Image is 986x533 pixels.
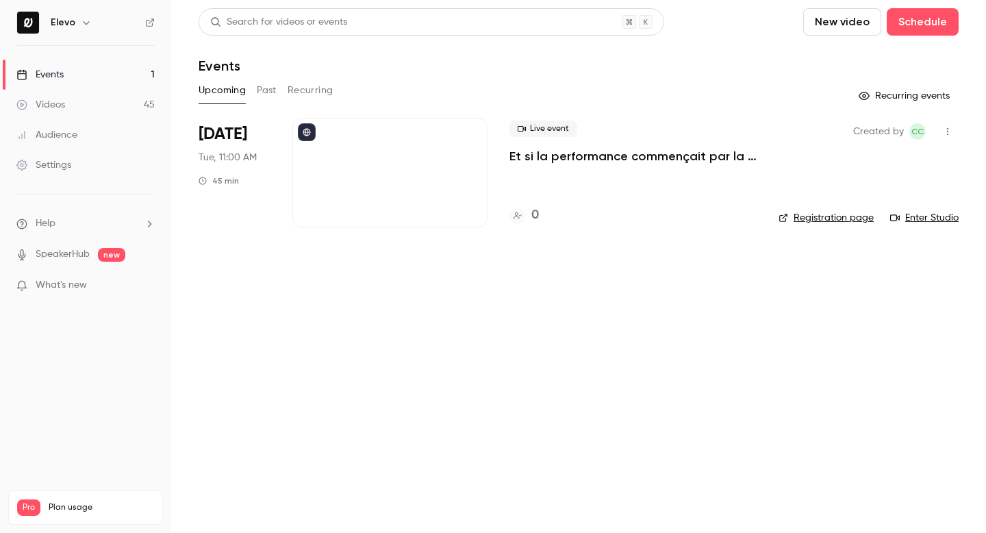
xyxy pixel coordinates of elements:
[257,79,277,101] button: Past
[911,123,924,140] span: CC
[210,15,347,29] div: Search for videos or events
[509,148,757,164] a: Et si la performance commençait par la santé mentale des équipes ?
[16,128,77,142] div: Audience
[288,79,333,101] button: Recurring
[199,123,247,145] span: [DATE]
[853,123,904,140] span: Created by
[36,278,87,293] span: What's new
[909,123,926,140] span: Clara Courtillier
[803,8,881,36] button: New video
[199,58,240,74] h1: Events
[199,175,239,186] div: 45 min
[852,85,959,107] button: Recurring events
[36,247,90,262] a: SpeakerHub
[199,118,270,227] div: Sep 16 Tue, 11:00 AM (Europe/Paris)
[36,216,55,231] span: Help
[531,206,539,225] h4: 0
[779,211,874,225] a: Registration page
[138,280,155,292] iframe: Noticeable Trigger
[509,121,577,137] span: Live event
[17,499,40,516] span: Pro
[509,206,539,225] a: 0
[16,98,65,112] div: Videos
[887,8,959,36] button: Schedule
[51,16,75,29] h6: Elevo
[17,12,39,34] img: Elevo
[199,79,246,101] button: Upcoming
[199,151,257,164] span: Tue, 11:00 AM
[16,68,64,82] div: Events
[98,248,125,262] span: new
[890,211,959,225] a: Enter Studio
[49,502,154,513] span: Plan usage
[16,216,155,231] li: help-dropdown-opener
[16,158,71,172] div: Settings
